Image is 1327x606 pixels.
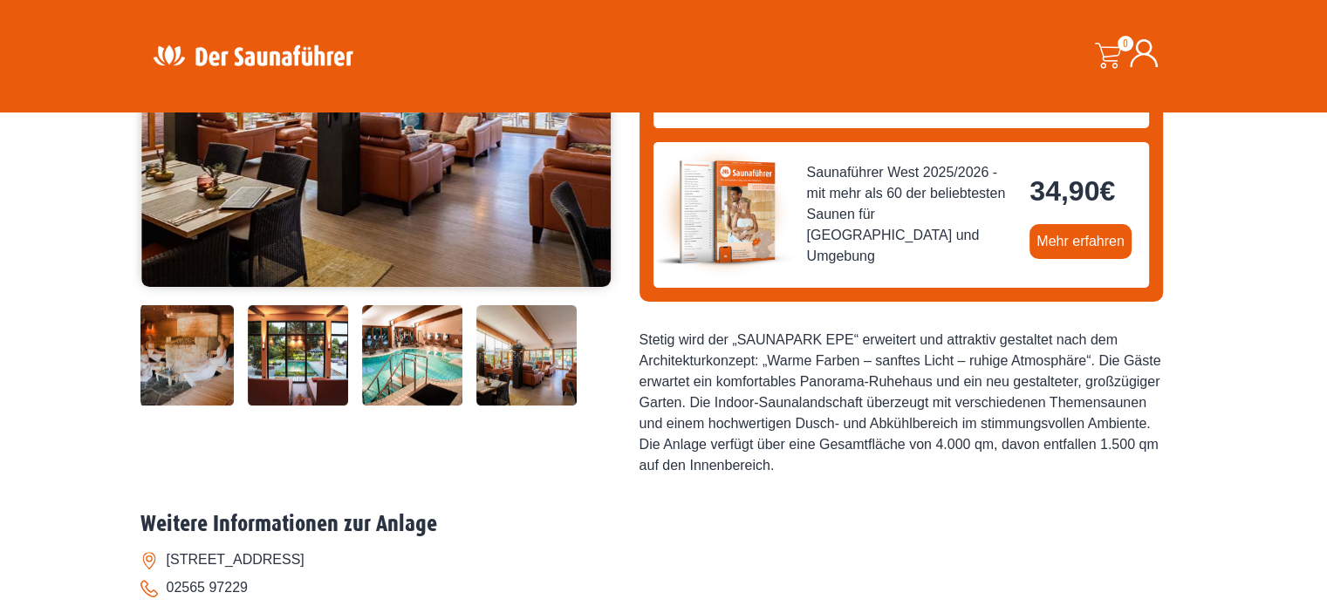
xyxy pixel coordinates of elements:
[140,511,1187,538] h2: Weitere Informationen zur Anlage
[1118,36,1133,51] span: 0
[653,142,793,282] img: der-saunafuehrer-2025-west.jpg
[140,574,1187,602] li: 02565 97229
[807,162,1016,267] span: Saunaführer West 2025/2026 - mit mehr als 60 der beliebtesten Saunen für [GEOGRAPHIC_DATA] und Um...
[140,546,1187,574] li: [STREET_ADDRESS]
[1099,175,1115,207] span: €
[1029,175,1115,207] bdi: 34,90
[640,330,1163,476] div: Stetig wird der „SAUNAPARK EPE“ erweitert und attraktiv gestaltet nach dem Architekturkonzept: „W...
[1029,224,1132,259] a: Mehr erfahren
